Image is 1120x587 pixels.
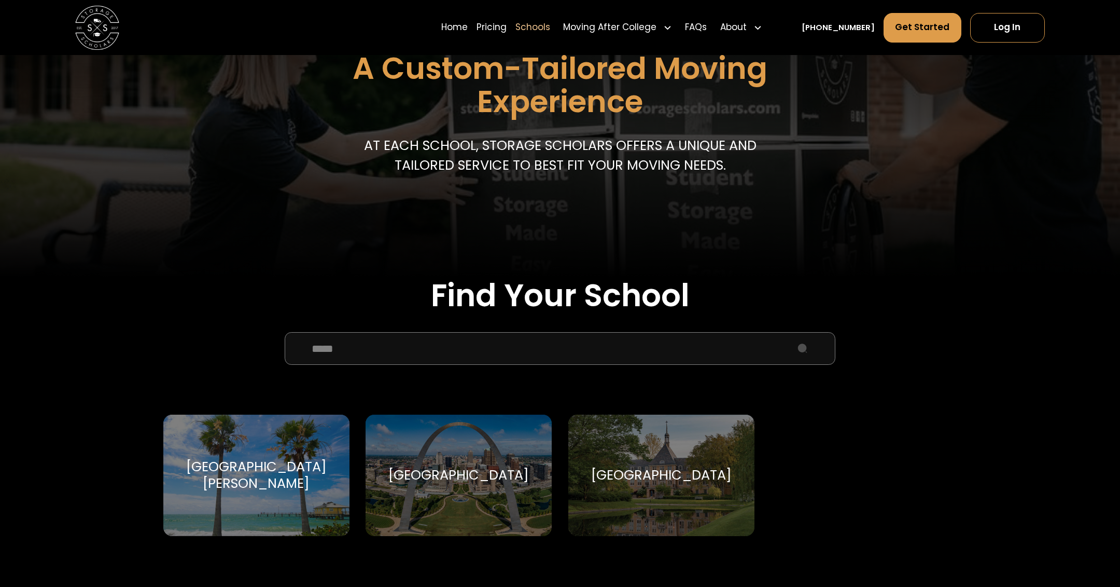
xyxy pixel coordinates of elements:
a: Go to selected school [568,415,754,536]
a: Schools [515,12,550,43]
img: Storage Scholars main logo [75,6,119,50]
a: [PHONE_NUMBER] [802,22,875,33]
div: Moving After College [563,21,656,34]
p: At each school, storage scholars offers a unique and tailored service to best fit your Moving needs. [359,135,761,175]
div: About [720,21,747,34]
a: Go to selected school [163,415,349,536]
div: About [716,12,766,43]
div: Moving After College [559,12,677,43]
div: [GEOGRAPHIC_DATA][PERSON_NAME] [177,459,337,492]
a: Pricing [477,12,507,43]
a: Get Started [884,13,961,43]
h2: Find Your School [163,277,957,314]
form: School Select Form [163,332,957,562]
div: [GEOGRAPHIC_DATA] [388,467,529,484]
h1: A Custom-Tailored Moving Experience [296,52,824,119]
a: Home [441,12,468,43]
div: [GEOGRAPHIC_DATA] [591,467,732,484]
a: Log In [970,13,1045,43]
a: Go to selected school [366,415,552,536]
a: FAQs [685,12,707,43]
